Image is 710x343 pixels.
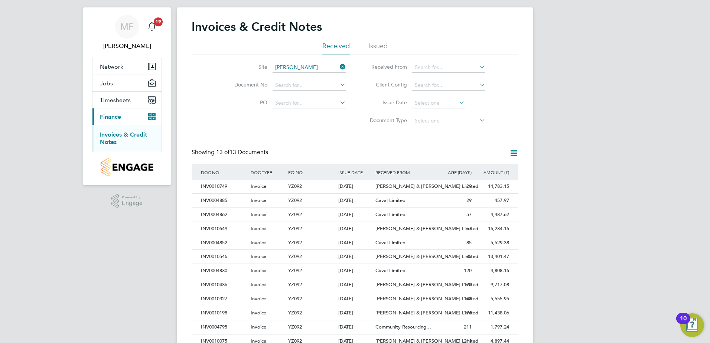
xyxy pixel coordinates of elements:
span: Invoice [251,197,266,203]
div: AMOUNT (£) [473,164,511,181]
span: Jobs [100,80,113,87]
div: ISSUE DATE [336,164,374,181]
span: Powered by [122,194,143,200]
span: 176 [464,310,472,316]
span: [PERSON_NAME] & [PERSON_NAME] Limited [375,225,478,232]
span: YZ092 [288,324,302,330]
div: 1,797.24 [473,320,511,334]
button: Finance [92,108,162,125]
span: 120 [464,267,472,274]
span: Caval Limited [375,267,406,274]
div: [DATE] [336,194,374,208]
li: Received [322,42,350,55]
button: Timesheets [92,92,162,108]
div: 13,401.47 [473,250,511,264]
div: [DATE] [336,180,374,193]
div: PO NO [286,164,336,181]
input: Select one [412,116,485,126]
div: AGE (DAYS) [436,164,473,181]
span: Invoice [251,253,266,259]
input: Search for... [273,80,346,91]
span: YZ092 [288,211,302,218]
div: 5,555.95 [473,292,511,306]
input: Search for... [412,62,485,73]
label: Client Config [364,81,407,88]
div: INV0010436 [199,278,249,292]
div: INV0010649 [199,222,249,236]
a: Powered byEngage [111,194,143,208]
div: [DATE] [336,306,374,320]
span: [PERSON_NAME] & [PERSON_NAME] Limited [375,310,478,316]
span: Caval Limited [375,239,406,246]
span: 19 [154,17,163,26]
div: INV0010749 [199,180,249,193]
span: YZ092 [288,267,302,274]
div: [DATE] [336,208,374,222]
div: DOC NO [199,164,249,181]
label: Document No [225,81,267,88]
span: Marie Fraser [92,42,162,50]
span: YZ092 [288,225,302,232]
span: Invoice [251,183,266,189]
span: YZ092 [288,239,302,246]
span: 29 [466,183,472,189]
div: DOC TYPE [249,164,286,181]
label: Site [225,63,267,70]
span: Engage [122,200,143,206]
button: Open Resource Center, 10 new notifications [680,313,704,337]
span: Invoice [251,324,266,330]
nav: Main navigation [83,7,171,185]
span: 13 of [216,148,229,156]
input: Search for... [273,98,346,108]
span: Invoice [251,281,266,288]
span: Timesheets [100,97,131,104]
span: Community Resourcing… [375,324,431,330]
label: PO [225,99,267,106]
button: Jobs [92,75,162,91]
div: RECEIVED FROM [374,164,436,181]
span: Network [100,63,123,70]
li: Issued [368,42,388,55]
span: Invoice [251,310,266,316]
div: [DATE] [336,222,374,236]
input: Select one [412,98,465,108]
div: 9,717.08 [473,278,511,292]
div: [DATE] [336,292,374,306]
span: 57 [466,211,472,218]
span: Finance [100,113,121,120]
span: MF [120,22,134,32]
div: 16,284.16 [473,222,511,236]
div: 457.97 [473,194,511,208]
a: Invoices & Credit Notes [100,131,147,146]
span: Caval Limited [375,211,406,218]
div: 10 [680,318,687,328]
div: [DATE] [336,250,374,264]
div: [DATE] [336,236,374,250]
div: INV0004795 [199,320,249,334]
div: [DATE] [336,278,374,292]
span: 148 [464,295,472,302]
input: Search for... [273,62,346,73]
span: [PERSON_NAME] & [PERSON_NAME] Limited [375,183,478,189]
span: [PERSON_NAME] & [PERSON_NAME] Limited [375,253,478,259]
span: 120 [464,281,472,288]
span: YZ092 [288,197,302,203]
span: 211 [464,324,472,330]
span: Invoice [251,239,266,246]
span: Invoice [251,225,266,232]
label: Document Type [364,117,407,124]
div: INV0004885 [199,194,249,208]
a: Go to home page [92,158,162,176]
div: INV0010327 [199,292,249,306]
span: YZ092 [288,183,302,189]
div: INV0004830 [199,264,249,278]
div: 11,438.06 [473,306,511,320]
div: [DATE] [336,320,374,334]
span: YZ092 [288,310,302,316]
span: 57 [466,225,472,232]
div: INV0010546 [199,250,249,264]
button: Network [92,58,162,75]
a: 19 [144,15,159,39]
label: Issue Date [364,99,407,106]
span: [PERSON_NAME] & [PERSON_NAME] Limited [375,281,478,288]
